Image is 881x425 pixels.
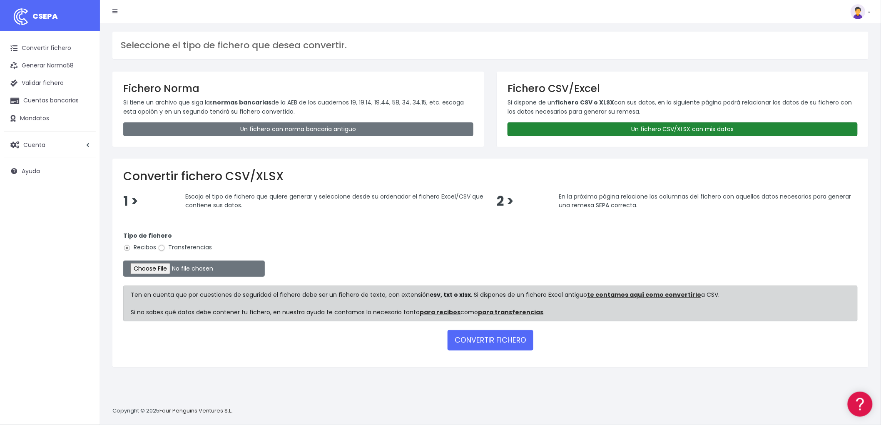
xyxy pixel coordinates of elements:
h3: Seleccione el tipo de fichero que desea convertir. [121,40,860,51]
a: Un fichero CSV/XLSX con mis datos [508,122,858,136]
label: Recibos [123,243,156,252]
a: te contamos aquí como convertirlo [587,291,702,299]
span: 1 > [123,192,138,210]
label: Transferencias [158,243,212,252]
h2: Convertir fichero CSV/XLSX [123,169,858,184]
a: Ayuda [4,162,96,180]
span: En la próxima página relacione las columnas del fichero con aquellos datos necesarios para genera... [559,192,851,210]
span: Cuenta [23,140,45,149]
strong: csv, txt o xlsx [430,291,471,299]
a: Four Penguins Ventures S.L. [159,407,232,415]
a: Un fichero con norma bancaria antiguo [123,122,473,136]
span: CSEPA [32,11,58,21]
strong: normas bancarias [213,98,271,107]
div: Ten en cuenta que por cuestiones de seguridad el fichero debe ser un fichero de texto, con extens... [123,286,858,321]
strong: Tipo de fichero [123,231,172,240]
span: Ayuda [22,167,40,175]
img: logo [10,6,31,27]
a: Cuentas bancarias [4,92,96,109]
a: Mandatos [4,110,96,127]
p: Si tiene un archivo que siga las de la AEB de los cuadernos 19, 19.14, 19.44, 58, 34, 34.15, etc.... [123,98,473,117]
a: Generar Norma58 [4,57,96,75]
p: Copyright © 2025 . [112,407,234,415]
h3: Fichero Norma [123,82,473,94]
span: 2 > [497,192,514,210]
strong: fichero CSV o XLSX [555,98,614,107]
a: Convertir fichero [4,40,96,57]
h3: Fichero CSV/Excel [508,82,858,94]
a: para recibos [420,308,461,316]
button: CONVERTIR FICHERO [448,330,533,350]
a: Cuenta [4,136,96,154]
span: Escoja el tipo de fichero que quiere generar y seleccione desde su ordenador el fichero Excel/CSV... [185,192,483,210]
a: para transferencias [478,308,544,316]
p: Si dispone de un con sus datos, en la siguiente página podrá relacionar los datos de su fichero c... [508,98,858,117]
img: profile [851,4,866,19]
a: Validar fichero [4,75,96,92]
